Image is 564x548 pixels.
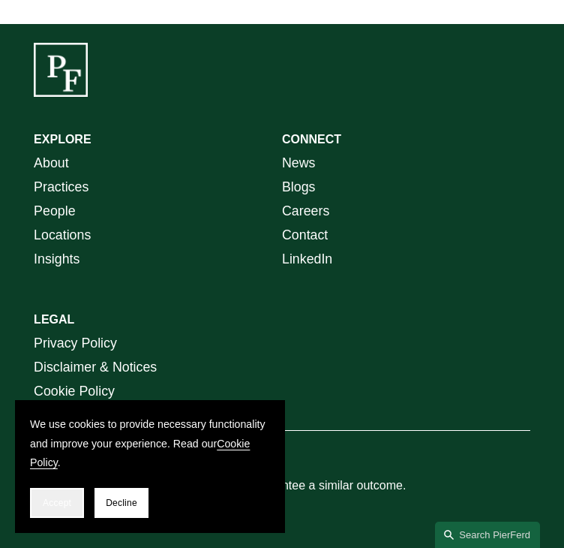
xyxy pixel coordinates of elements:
a: Disclaimer & Notices [34,355,157,379]
a: About [34,151,69,175]
a: News [282,151,316,175]
section: Cookie banner [15,400,285,533]
strong: EXPLORE [34,133,91,146]
a: People [34,199,75,223]
a: LinkedIn [282,247,332,271]
a: Privacy Policy [34,331,117,355]
a: Blogs [282,175,316,199]
p: We use cookies to provide necessary functionality and improve your experience. Read our . [30,415,270,473]
strong: LEGAL [34,313,74,326]
a: Practices [34,175,88,199]
span: Accept [43,498,71,508]
a: Careers [282,199,329,223]
button: Accept [30,488,84,518]
button: Decline [94,488,148,518]
a: Search this site [435,522,540,548]
strong: CONNECT [282,133,341,146]
a: Contact [282,223,328,247]
a: Insights [34,247,79,271]
a: Cookie Policy [34,379,115,403]
span: Decline [106,498,137,508]
a: Locations [34,223,91,247]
